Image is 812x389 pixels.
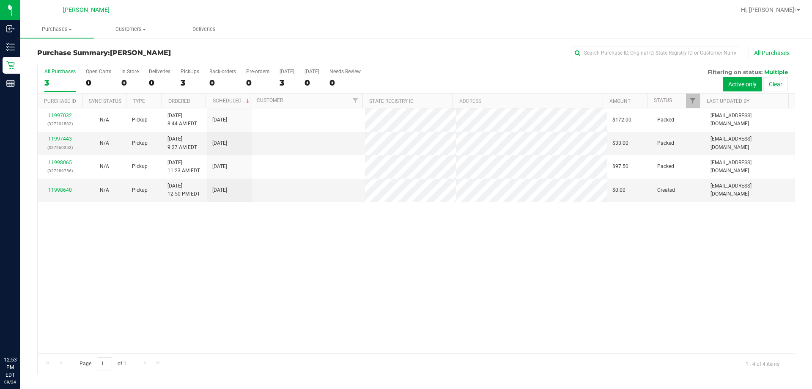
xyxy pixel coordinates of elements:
span: Pickup [132,163,148,171]
div: Deliveries [149,69,170,74]
span: Deliveries [181,25,227,33]
iframe: Resource center [8,321,34,347]
p: 12:53 PM EDT [4,356,16,379]
span: [DATE] [212,116,227,124]
span: Purchases [20,25,94,33]
input: 1 [97,357,112,370]
h3: Purchase Summary: [37,49,290,57]
a: Type [133,98,145,104]
span: Not Applicable [100,117,109,123]
a: 11998065 [48,160,72,166]
inline-svg: Retail [6,61,15,69]
span: Pickup [132,116,148,124]
span: [EMAIL_ADDRESS][DOMAIN_NAME] [710,159,790,175]
span: Not Applicable [100,163,109,169]
a: Status [654,97,672,103]
button: N/A [100,163,109,171]
a: Last Updated By [707,98,749,104]
span: $0.00 [612,186,625,194]
span: Pickup [132,139,148,147]
span: [DATE] [212,163,227,171]
p: (327201582) [43,120,77,128]
div: 3 [280,78,294,88]
span: [DATE] [212,186,227,194]
div: Pre-orders [246,69,269,74]
span: Created [657,186,675,194]
span: Pickup [132,186,148,194]
span: [PERSON_NAME] [63,6,110,14]
a: 11998640 [48,187,72,193]
div: [DATE] [280,69,294,74]
div: 0 [329,78,361,88]
div: Back-orders [209,69,236,74]
div: 0 [304,78,319,88]
inline-svg: Inventory [6,43,15,51]
div: 0 [149,78,170,88]
div: 3 [44,78,76,88]
a: Deliveries [167,20,241,38]
button: Active only [723,77,762,91]
a: 11997032 [48,113,72,119]
a: Purchases [20,20,94,38]
span: Filtering on status: [708,69,763,75]
span: [EMAIL_ADDRESS][DOMAIN_NAME] [710,182,790,198]
span: Hi, [PERSON_NAME]! [741,6,796,13]
span: [EMAIL_ADDRESS][DOMAIN_NAME] [710,135,790,151]
span: [DATE] 12:50 PM EDT [167,182,200,198]
a: Customer [257,97,283,103]
div: 0 [121,78,139,88]
p: 09/24 [4,379,16,385]
span: $97.50 [612,163,628,171]
a: Amount [609,98,631,104]
a: Customers [94,20,167,38]
div: In Store [121,69,139,74]
p: (327289756) [43,167,77,175]
span: $33.00 [612,139,628,147]
span: [EMAIL_ADDRESS][DOMAIN_NAME] [710,112,790,128]
div: PickUps [181,69,199,74]
div: Open Carts [86,69,111,74]
span: [DATE] [212,139,227,147]
span: [DATE] 11:23 AM EDT [167,159,200,175]
div: 3 [181,78,199,88]
div: Needs Review [329,69,361,74]
div: 0 [209,78,236,88]
button: Clear [763,77,788,91]
button: N/A [100,186,109,194]
button: All Purchases [749,46,795,60]
span: Customers [94,25,167,33]
a: State Registry ID [369,98,414,104]
span: Packed [657,139,674,147]
a: Filter [348,94,362,108]
span: Packed [657,163,674,171]
span: Multiple [764,69,788,75]
span: Page of 1 [72,357,133,370]
span: $172.00 [612,116,631,124]
span: Not Applicable [100,140,109,146]
a: Sync Status [89,98,121,104]
inline-svg: Inbound [6,25,15,33]
span: [PERSON_NAME] [110,49,171,57]
input: Search Purchase ID, Original ID, State Registry ID or Customer Name... [571,47,740,59]
a: Purchase ID [44,98,76,104]
button: N/A [100,116,109,124]
a: Ordered [168,98,190,104]
a: Scheduled [213,98,251,104]
span: [DATE] 8:44 AM EDT [167,112,197,128]
button: N/A [100,139,109,147]
span: [DATE] 9:27 AM EDT [167,135,197,151]
inline-svg: Reports [6,79,15,88]
th: Address [453,94,603,108]
span: 1 - 4 of 4 items [739,357,786,370]
span: Packed [657,116,674,124]
div: 0 [246,78,269,88]
div: All Purchases [44,69,76,74]
a: 11997443 [48,136,72,142]
div: 0 [86,78,111,88]
a: Filter [686,94,700,108]
div: [DATE] [304,69,319,74]
span: Not Applicable [100,187,109,193]
p: (327260352) [43,143,77,152]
